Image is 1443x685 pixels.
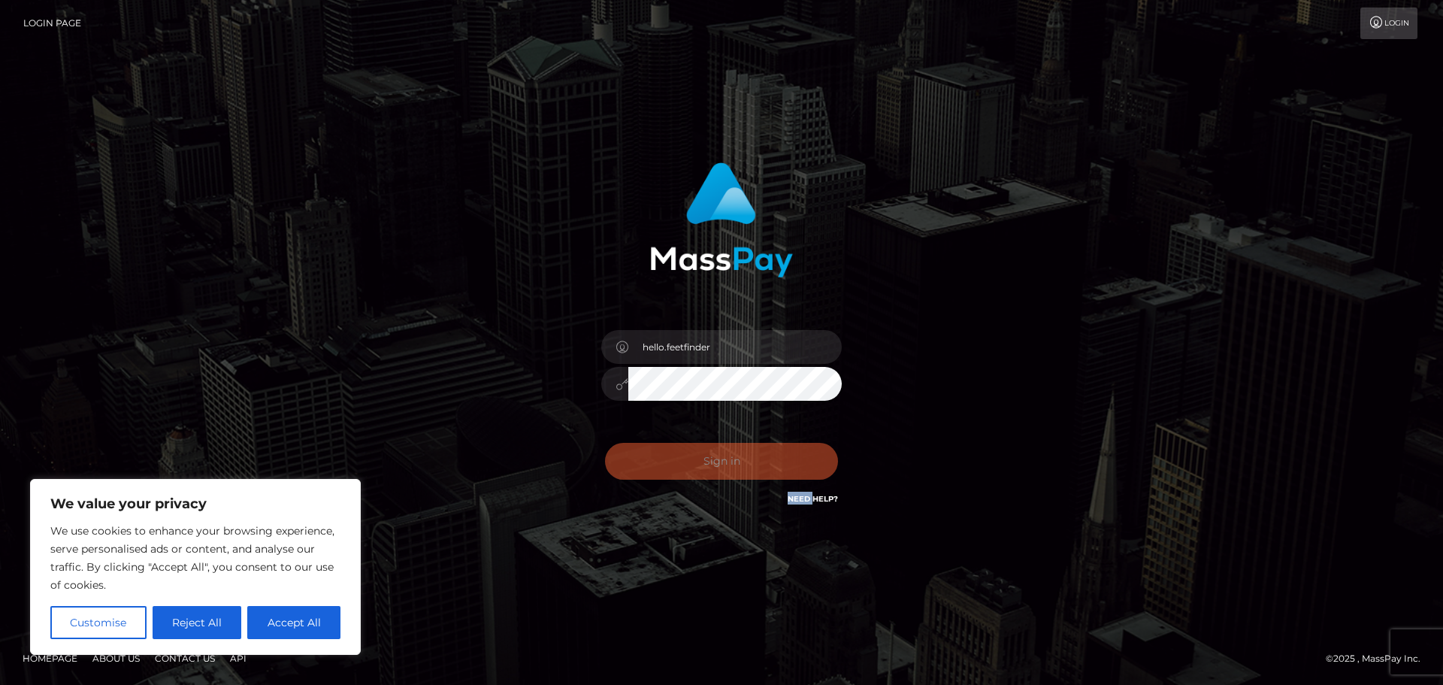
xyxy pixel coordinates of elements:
[1326,650,1432,667] div: © 2025 , MassPay Inc.
[650,162,793,277] img: MassPay Login
[224,647,253,670] a: API
[247,606,340,639] button: Accept All
[86,647,146,670] a: About Us
[50,522,340,594] p: We use cookies to enhance your browsing experience, serve personalised ads or content, and analys...
[50,495,340,513] p: We value your privacy
[788,494,838,504] a: Need Help?
[628,330,842,364] input: Username...
[23,8,81,39] a: Login Page
[149,647,221,670] a: Contact Us
[50,606,147,639] button: Customise
[153,606,242,639] button: Reject All
[1360,8,1417,39] a: Login
[17,647,83,670] a: Homepage
[30,479,361,655] div: We value your privacy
